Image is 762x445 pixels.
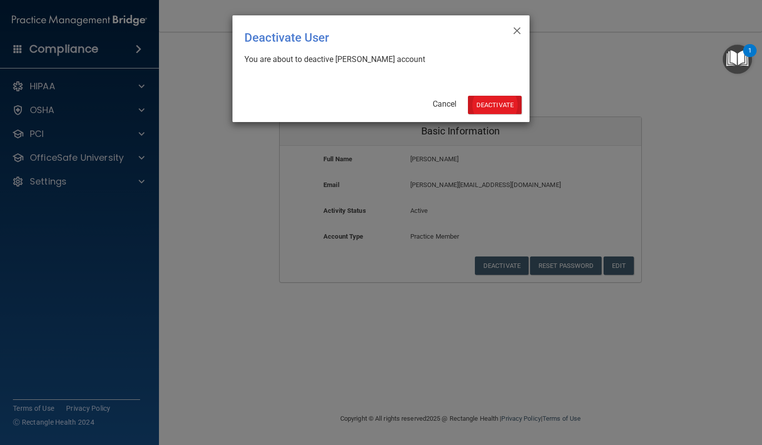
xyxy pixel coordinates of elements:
button: Deactivate [468,96,522,114]
span: × [513,19,522,39]
a: Cancel [433,99,457,109]
div: 1 [748,51,752,64]
div: You are about to deactive [PERSON_NAME] account [244,54,510,65]
button: Open Resource Center, 1 new notification [723,45,752,74]
div: Deactivate User [244,23,477,52]
iframe: Drift Widget Chat Controller [712,377,750,414]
